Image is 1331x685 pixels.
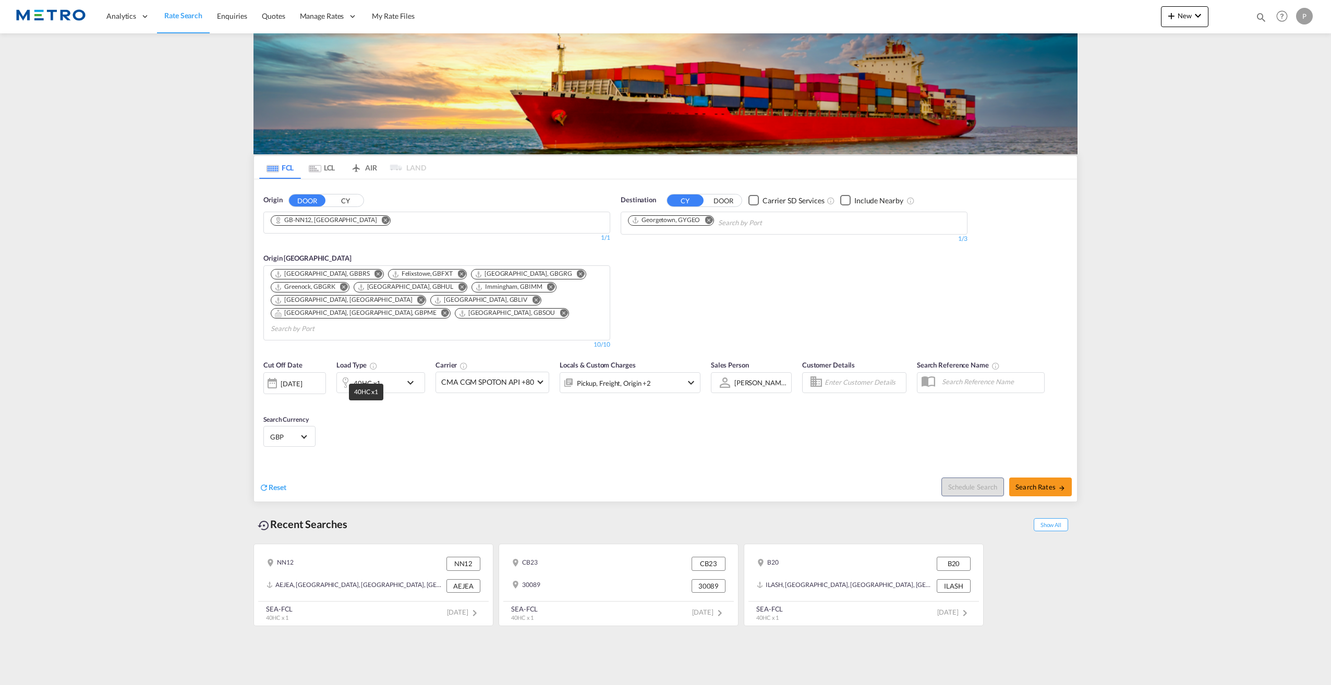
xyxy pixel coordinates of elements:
span: Analytics [106,11,136,21]
div: B20 [757,557,779,570]
div: [PERSON_NAME] [PERSON_NAME] [734,378,842,387]
button: Note: By default Schedule search will only considerorigin ports, destination ports and cut off da... [941,478,1004,496]
md-tab-item: LCL [301,156,343,179]
md-icon: icon-backup-restore [258,519,270,532]
div: AEJEA, Jebel Ali, United Arab Emirates, Middle East, Middle East [267,579,444,593]
div: Southampton, GBSOU [458,309,555,317]
div: 40HC x1icon-chevron-down [336,372,425,393]
button: Remove [410,296,426,306]
button: Remove [570,270,586,280]
md-icon: icon-chevron-right [959,607,971,619]
div: Press delete to remove this chip. [274,296,414,304]
div: London Gateway Port, GBLGP [274,296,412,304]
span: Rate Search [164,11,202,20]
div: NN12 [267,557,294,570]
button: Remove [374,216,390,226]
span: Search Rates [1015,483,1066,491]
span: Locals & Custom Charges [560,361,636,369]
md-icon: icon-chevron-right [713,607,726,619]
div: [DATE] [263,372,326,394]
md-icon: icon-refresh [259,483,269,492]
md-datepicker: Select [263,393,271,407]
span: Cut Off Date [263,361,302,369]
div: icon-refreshReset [259,482,286,494]
md-checkbox: Checkbox No Ink [748,195,825,206]
div: SEA-FCL [756,604,783,614]
div: Hull, GBHUL [357,283,454,291]
md-checkbox: Checkbox No Ink [840,195,903,206]
button: Remove [451,283,467,293]
div: OriginDOOR CY Chips container. Use arrow keys to select chips.1/1Origin [GEOGRAPHIC_DATA] Chips c... [254,179,1077,502]
button: CY [667,194,704,206]
div: Grangemouth, GBGRG [475,270,572,278]
div: NN12 [446,557,480,570]
div: Portsmouth, HAM, GBPME [274,309,437,317]
div: Press delete to remove this chip. [475,283,544,291]
div: GB-NN12, West Northamptonshire [274,216,377,225]
md-icon: icon-airplane [350,162,362,169]
div: Press delete to remove this chip. [274,270,372,278]
span: Customer Details [802,361,855,369]
span: Load Type [336,361,378,369]
span: [DATE] [692,608,726,616]
div: Press delete to remove this chip. [274,283,337,291]
span: 40HC x 1 [266,614,288,621]
div: 30089 [512,579,540,593]
div: Press delete to remove this chip. [274,216,379,225]
button: Remove [368,270,383,280]
span: [DATE] [447,608,481,616]
div: ILASH [937,579,971,593]
div: CB23 [512,557,538,570]
div: ILASH, Ashdod, Israel, Levante, Middle East [757,579,934,593]
md-icon: icon-chevron-down [404,376,422,389]
div: Include Nearby [854,195,903,206]
span: Show All [1034,518,1068,531]
div: Felixstowe, GBFXT [392,270,453,278]
div: Press delete to remove this chip. [434,296,529,304]
div: Greenock, GBGRK [274,283,335,291]
md-icon: icon-chevron-down [685,376,697,389]
md-icon: Unchecked: Ignores neighbouring ports when fetching rates.Checked : Includes neighbouring ports w... [906,197,915,205]
button: Remove [525,296,541,306]
div: B20 [937,557,971,570]
md-chips-wrap: Chips container. Use arrow keys to select chips. [269,212,399,230]
div: Press delete to remove this chip. [632,216,702,225]
md-chips-wrap: Chips container. Use arrow keys to select chips. [626,212,821,231]
span: Carrier [435,361,468,369]
md-tab-item: FCL [259,156,301,179]
div: Pickup Freight Origin Destination Factory Stuffing [577,376,651,390]
md-icon: icon-magnify [1255,11,1267,23]
div: Bristol, GBBRS [274,270,370,278]
div: Liverpool, GBLIV [434,296,527,304]
button: Remove [698,216,713,226]
md-icon: icon-chevron-right [468,607,481,619]
md-icon: icon-chevron-down [1192,9,1204,22]
input: Enter Customer Details [825,375,903,390]
div: 30089 [692,579,725,593]
span: Origin [GEOGRAPHIC_DATA] [263,254,352,262]
div: Press delete to remove this chip. [274,309,439,317]
button: Remove [451,270,466,280]
div: AEJEA [446,579,480,593]
span: Help [1273,7,1291,25]
div: Georgetown, GYGEO [632,216,700,225]
span: Origin [263,195,282,205]
span: Sales Person [711,361,749,369]
div: 40HC x1 [354,376,381,390]
md-icon: Unchecked: Search for CY (Container Yard) services for all selected carriers.Checked : Search for... [827,197,835,205]
div: Pickup Freight Origin Destination Factory Stuffingicon-chevron-down [560,372,700,393]
span: 40HC x 1 [511,614,534,621]
button: Remove [434,309,450,319]
span: 40HC x 1 [756,614,779,621]
div: Recent Searches [253,512,352,536]
md-icon: Your search will be saved by the below given name [991,362,1000,370]
span: New [1165,11,1204,20]
span: Search Reference Name [917,361,1000,369]
recent-search-card: B20 B20ILASH, [GEOGRAPHIC_DATA], [GEOGRAPHIC_DATA], [GEOGRAPHIC_DATA], [GEOGRAPHIC_DATA] ILASHSEA... [744,544,984,626]
div: SEA-FCL [266,604,293,614]
span: My Rate Files [372,11,415,20]
div: Press delete to remove this chip. [392,270,455,278]
div: P [1296,8,1313,25]
span: Reset [269,483,286,492]
span: Enquiries [217,11,247,20]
